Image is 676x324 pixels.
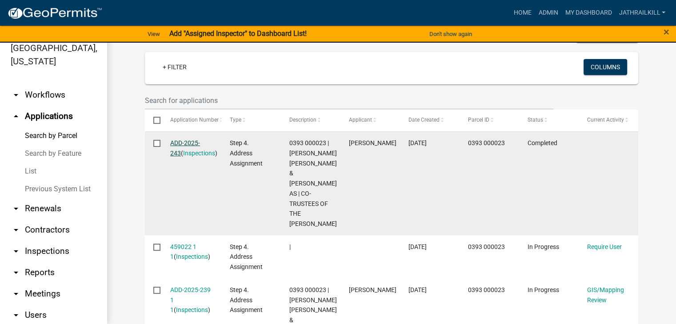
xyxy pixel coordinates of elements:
[162,110,221,131] datatable-header-cell: Application Number
[468,139,505,146] span: 0393 000023
[535,4,561,21] a: Admin
[587,243,622,250] a: Require User
[145,110,162,131] datatable-header-cell: Select
[664,26,669,38] span: ×
[176,306,208,313] a: Inspections
[170,139,200,157] a: ADD-2025-243
[170,286,211,314] a: ADD-2025-239 1 1
[349,117,372,123] span: Applicant
[584,59,627,75] button: Columns
[426,27,476,41] button: Don't show again
[587,286,624,304] a: GIS/Mapping Review
[664,27,669,37] button: Close
[528,117,543,123] span: Status
[183,150,215,157] a: Inspections
[176,253,208,260] a: Inspections
[289,243,291,250] span: |
[11,90,21,100] i: arrow_drop_down
[408,139,427,146] span: 08/04/2025
[289,139,337,227] span: 0393 000023 | EVANS BRENDA FAYE & JAMES P EVANS AS | CO-TRUSTEES OF THE SIDNEY A EVANS
[528,139,557,146] span: Completed
[170,242,213,262] div: ( )
[170,138,213,158] div: ( )
[408,117,440,123] span: Date Created
[340,110,400,131] datatable-header-cell: Applicant
[11,111,21,122] i: arrow_drop_up
[144,27,164,41] a: View
[156,59,194,75] a: + Filter
[408,286,427,293] span: 06/20/2025
[230,117,241,123] span: Type
[11,246,21,257] i: arrow_drop_down
[145,91,554,110] input: Search for applications
[349,286,396,293] span: Brandon Adams
[11,310,21,320] i: arrow_drop_down
[460,110,519,131] datatable-header-cell: Parcel ID
[615,4,669,21] a: Jathrailkill
[11,203,21,214] i: arrow_drop_down
[11,288,21,299] i: arrow_drop_down
[408,243,427,250] span: 08/04/2025
[510,4,535,21] a: Home
[169,29,306,38] strong: Add "Assigned Inspector" to Dashboard List!
[468,286,505,293] span: 0393 000023
[230,286,263,314] span: Step 4. Address Assignment
[400,110,460,131] datatable-header-cell: Date Created
[587,117,624,123] span: Current Activity
[561,4,615,21] a: My Dashboard
[11,267,21,278] i: arrow_drop_down
[221,110,281,131] datatable-header-cell: Type
[230,139,263,167] span: Step 4. Address Assignment
[170,285,213,315] div: ( )
[289,117,316,123] span: Description
[230,243,263,271] span: Step 4. Address Assignment
[528,243,559,250] span: In Progress
[468,117,489,123] span: Parcel ID
[349,139,396,146] span: Dexter Evans
[11,225,21,235] i: arrow_drop_down
[170,243,196,261] a: 459022 1 1
[468,243,505,250] span: 0393 000023
[579,110,638,131] datatable-header-cell: Current Activity
[519,110,579,131] datatable-header-cell: Status
[528,286,559,293] span: In Progress
[281,110,340,131] datatable-header-cell: Description
[170,117,219,123] span: Application Number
